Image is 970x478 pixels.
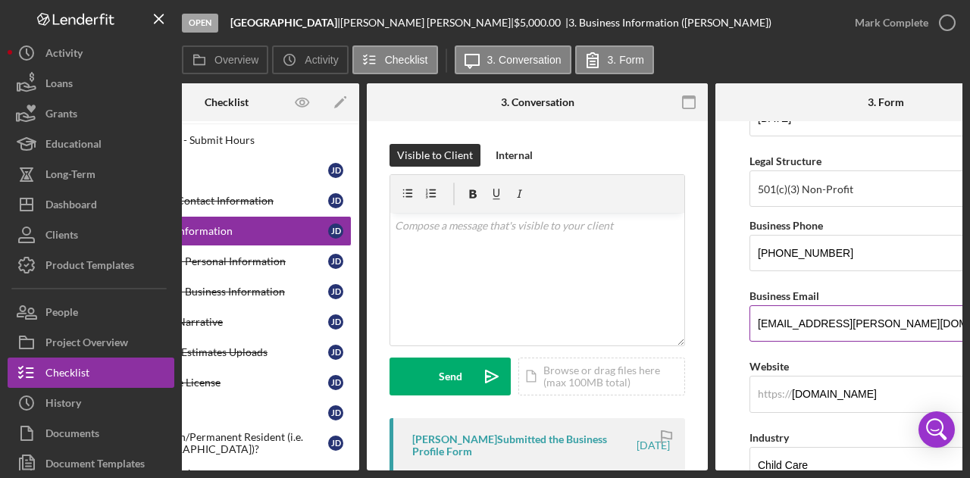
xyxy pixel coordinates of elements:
[390,358,511,395] button: Send
[8,327,174,358] button: Project Overview
[328,405,343,420] div: J D
[8,388,174,418] button: History
[8,68,174,98] button: Loans
[8,189,174,220] button: Dashboard
[868,96,904,108] div: 3. Form
[182,14,218,33] div: Open
[749,431,789,444] label: Industry
[565,17,771,29] div: | 3. Business Information ([PERSON_NAME])
[133,134,351,146] div: Timesheet - Submit Hours
[352,45,438,74] button: Checklist
[514,17,565,29] div: $5,000.00
[390,144,480,167] button: Visible to Client
[45,250,134,284] div: Product Templates
[45,297,78,331] div: People
[102,276,352,307] a: Additional Business InformationJD
[102,125,352,155] a: Timesheet - Submit Hours
[8,129,174,159] button: Educational
[305,54,338,66] label: Activity
[45,220,78,254] div: Clients
[102,307,352,337] a: Proposal NarrativeJD
[637,439,670,451] time: 2025-05-05 15:45
[133,255,328,267] div: Additional Personal Information
[45,358,89,392] div: Checklist
[328,314,343,330] div: J D
[102,186,352,216] a: Personal Contact InformationJD
[133,316,328,328] div: Proposal Narrative
[328,436,343,451] div: J D
[749,289,819,302] label: Business Email
[385,54,428,66] label: Checklist
[133,407,328,419] div: IRS W-9
[8,358,174,388] button: Checklist
[45,98,77,133] div: Grants
[918,411,955,448] div: Open Intercom Messenger
[8,418,174,448] button: Documents
[340,17,514,29] div: [PERSON_NAME] [PERSON_NAME] |
[230,16,337,29] b: [GEOGRAPHIC_DATA]
[328,345,343,360] div: J D
[8,159,174,189] a: Long-Term
[182,45,268,74] button: Overview
[8,250,174,280] button: Product Templates
[439,358,462,395] div: Send
[102,216,352,246] a: Business InformationJD
[45,129,102,163] div: Educational
[328,163,343,178] div: J D
[496,144,533,167] div: Internal
[328,193,343,208] div: J D
[45,388,81,422] div: History
[205,96,249,108] div: Checklist
[214,54,258,66] label: Overview
[45,68,73,102] div: Loans
[230,17,340,29] div: |
[272,45,348,74] button: Activity
[855,8,928,38] div: Mark Complete
[328,223,343,239] div: J D
[102,246,352,276] a: Additional Personal InformationJD
[45,159,95,193] div: Long-Term
[758,183,853,195] div: 501(c)(3) Non-Profit
[487,54,562,66] label: 3. Conversation
[8,98,174,129] button: Grants
[45,38,83,72] div: Activity
[102,398,352,428] a: IRS W-9JD
[102,428,352,458] a: U.S. Citizen/Permanent Resident (i.e. [DEMOGRAPHIC_DATA])?JD
[488,144,540,167] button: Internal
[133,195,328,207] div: Personal Contact Information
[133,286,328,298] div: Additional Business Information
[133,346,328,358] div: Bids/Cost Estimates Uploads
[328,284,343,299] div: J D
[102,155,352,186] a: WelcomeJD
[575,45,654,74] button: 3. Form
[328,375,343,390] div: J D
[45,327,128,361] div: Project Overview
[8,220,174,250] button: Clients
[45,189,97,223] div: Dashboard
[102,337,352,367] a: Bids/Cost Estimates UploadsJD
[840,8,962,38] button: Mark Complete
[412,433,634,458] div: [PERSON_NAME] Submitted the Business Profile Form
[8,38,174,68] button: Activity
[749,219,823,232] label: Business Phone
[133,431,328,455] div: U.S. Citizen/Permanent Resident (i.e. [DEMOGRAPHIC_DATA])?
[45,418,99,452] div: Documents
[608,54,644,66] label: 3. Form
[102,367,352,398] a: Child Care LicenseJD
[8,297,174,327] button: People
[758,388,792,400] div: https://
[133,376,328,389] div: Child Care License
[133,225,328,237] div: Business Information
